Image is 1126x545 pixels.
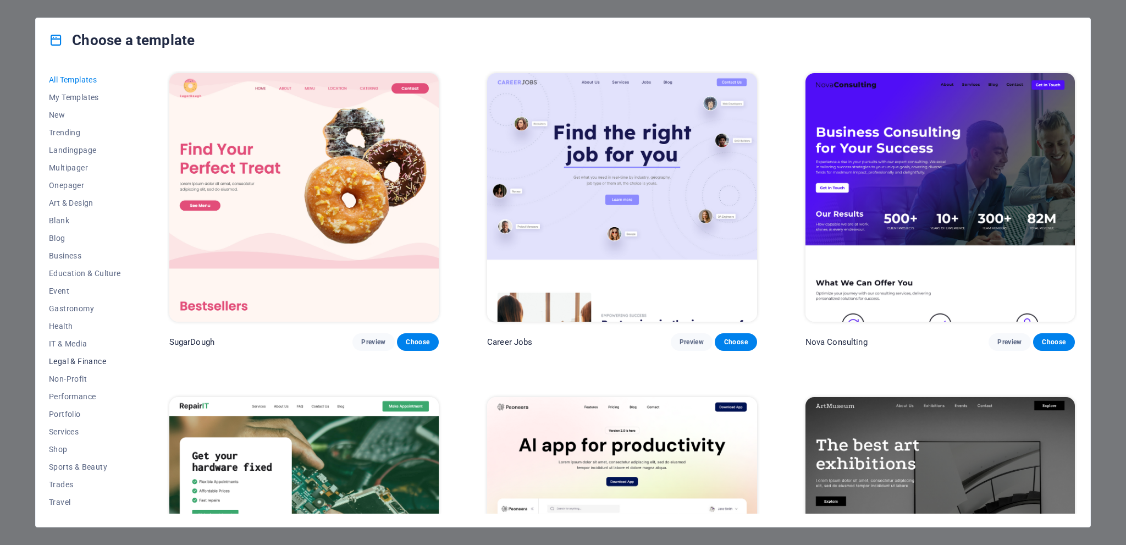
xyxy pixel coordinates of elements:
[997,338,1022,346] span: Preview
[49,392,121,401] span: Performance
[49,353,121,370] button: Legal & Finance
[49,146,121,155] span: Landingpage
[49,423,121,441] button: Services
[49,111,121,119] span: New
[715,333,757,351] button: Choose
[169,337,214,348] p: SugarDough
[49,199,121,207] span: Art & Design
[352,333,394,351] button: Preview
[49,441,121,458] button: Shop
[49,75,121,84] span: All Templates
[49,234,121,243] span: Blog
[397,333,439,351] button: Choose
[49,128,121,137] span: Trending
[49,89,121,106] button: My Templates
[805,337,868,348] p: Nova Consulting
[49,498,121,507] span: Travel
[49,31,195,49] h4: Choose a template
[671,333,713,351] button: Preview
[49,480,121,489] span: Trades
[49,159,121,177] button: Multipager
[49,511,121,529] button: Wireframe
[49,251,121,260] span: Business
[49,375,121,383] span: Non-Profit
[805,73,1075,322] img: Nova Consulting
[49,410,121,419] span: Portfolio
[487,73,757,322] img: Career Jobs
[724,338,748,346] span: Choose
[1042,338,1066,346] span: Choose
[487,337,533,348] p: Career Jobs
[49,247,121,265] button: Business
[49,357,121,366] span: Legal & Finance
[49,177,121,194] button: Onepager
[49,106,121,124] button: New
[49,370,121,388] button: Non-Profit
[49,388,121,405] button: Performance
[361,338,385,346] span: Preview
[49,317,121,335] button: Health
[49,269,121,278] span: Education & Culture
[49,265,121,282] button: Education & Culture
[49,282,121,300] button: Event
[49,300,121,317] button: Gastronomy
[49,93,121,102] span: My Templates
[49,229,121,247] button: Blog
[49,216,121,225] span: Blank
[49,405,121,423] button: Portfolio
[49,339,121,348] span: IT & Media
[49,194,121,212] button: Art & Design
[989,333,1030,351] button: Preview
[49,493,121,511] button: Travel
[49,304,121,313] span: Gastronomy
[49,476,121,493] button: Trades
[680,338,704,346] span: Preview
[49,287,121,295] span: Event
[49,445,121,454] span: Shop
[169,73,439,322] img: SugarDough
[1033,333,1075,351] button: Choose
[49,335,121,353] button: IT & Media
[49,181,121,190] span: Onepager
[49,124,121,141] button: Trending
[49,163,121,172] span: Multipager
[49,141,121,159] button: Landingpage
[49,71,121,89] button: All Templates
[49,463,121,471] span: Sports & Beauty
[49,427,121,436] span: Services
[49,212,121,229] button: Blank
[49,458,121,476] button: Sports & Beauty
[406,338,430,346] span: Choose
[49,322,121,331] span: Health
